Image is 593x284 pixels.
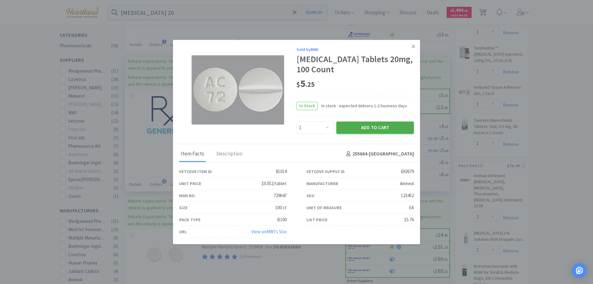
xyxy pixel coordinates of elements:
a: View onMWI's Site [251,229,287,235]
div: Amneal [400,180,414,187]
div: EA [409,204,414,211]
h4: 255664 - [GEOGRAPHIC_DATA] [344,150,414,158]
div: Open Intercom Messenger [572,263,587,278]
button: Add to Cart [336,121,414,134]
img: 1f4d50462c07416aac8a57c15efb0255_692679.png [191,55,284,125]
div: Vetcove Item ID [179,168,212,175]
div: Description [215,146,244,162]
div: 729647 [274,192,287,199]
div: Size [179,204,187,211]
div: Unit Price [179,180,201,187]
div: 100 ct [275,204,287,211]
div: Unit of Measure [306,204,342,211]
div: $5.76 [404,216,414,223]
div: Item Facts [179,146,206,162]
div: List Price [306,216,327,223]
div: Vetcove Supply ID [306,168,345,175]
span: In Stock [297,102,318,110]
div: $0.052/tablet [262,180,287,187]
div: 81014 [276,168,287,175]
div: B100 [277,216,287,223]
div: Pack Type [179,216,200,223]
span: . 25 [305,80,315,89]
div: Sold by MWI [296,46,414,53]
div: [MEDICAL_DATA] Tablets 20mg, 100 Count [296,54,414,75]
span: $ [296,80,300,89]
span: 5 [296,77,315,90]
div: URL [179,228,187,235]
div: SKU [306,192,314,199]
div: Man No. [179,192,196,199]
span: In stock - expected delivery 1-2 business days [318,102,407,109]
div: 123452 [401,192,414,199]
div: Manufacturer [306,180,338,187]
div: 692679 [401,168,414,175]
